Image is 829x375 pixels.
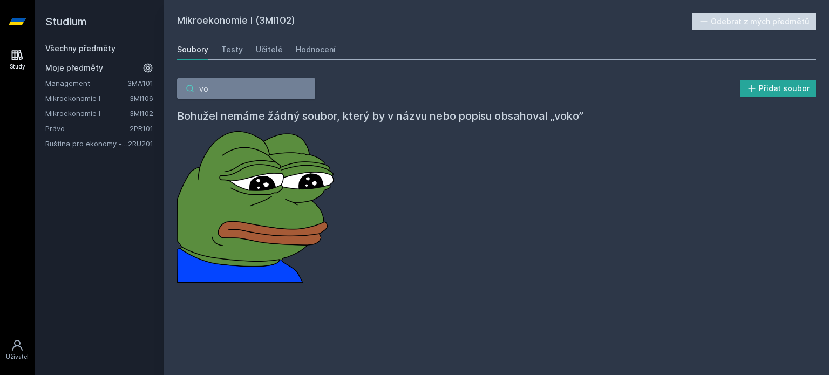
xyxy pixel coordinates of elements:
div: Uživatel [6,353,29,361]
img: error_picture.png [177,124,339,283]
a: 3MA101 [127,79,153,87]
button: Přidat soubor [740,80,817,97]
a: Mikroekonomie I [45,108,130,119]
a: Učitelé [256,39,283,60]
a: 2PR101 [130,124,153,133]
a: Soubory [177,39,208,60]
h2: Mikroekonomie I (3MI102) [177,13,692,30]
h4: Bohužel nemáme žádný soubor, který by v názvu nebo popisu obsahoval „voko” [177,108,816,124]
a: Mikroekonomie I [45,93,130,104]
button: Odebrat z mých předmětů [692,13,817,30]
div: Testy [221,44,243,55]
a: 3MI106 [130,94,153,103]
span: Moje předměty [45,63,103,73]
div: Study [10,63,25,71]
a: Všechny předměty [45,44,115,53]
a: Testy [221,39,243,60]
div: Hodnocení [296,44,336,55]
a: Management [45,78,127,88]
div: Soubory [177,44,208,55]
a: Uživatel [2,333,32,366]
a: Právo [45,123,130,134]
a: Ruština pro ekonomy - pokročilá úroveň 1 (B2) [45,138,128,149]
a: 2RU201 [128,139,153,148]
a: Hodnocení [296,39,336,60]
a: Study [2,43,32,76]
input: Hledej soubor [177,78,315,99]
a: 3MI102 [130,109,153,118]
div: Učitelé [256,44,283,55]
